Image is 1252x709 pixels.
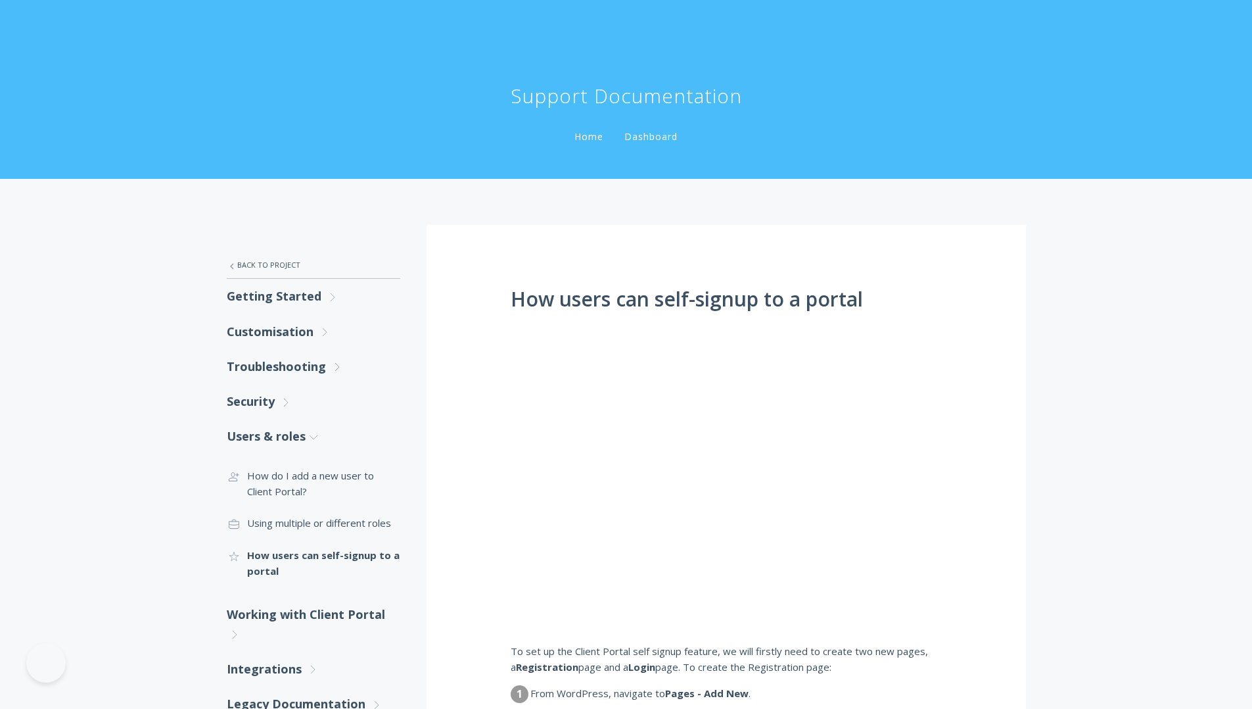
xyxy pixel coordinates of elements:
a: Users & roles [227,419,400,454]
a: How do I add a new user to Client Portal? [227,460,400,508]
a: Getting Started [227,279,400,314]
iframe: Toggle Customer Support [26,643,66,683]
dt: 1 [511,685,528,703]
p: To set up the Client Portal self signup feature, we will firstly need to create two new pages, a ... [511,643,942,675]
a: Working with Client Portal [227,597,400,652]
h1: Support Documentation [511,83,742,109]
a: How users can self-signup to a portal [227,539,400,587]
a: Dashboard [622,130,680,143]
strong: Login [628,660,655,673]
a: Back to Project [227,251,400,279]
strong: Registration [516,660,578,673]
a: Using multiple or different roles [227,507,400,539]
a: Integrations [227,652,400,687]
a: Customisation [227,314,400,349]
a: Home [572,130,606,143]
a: Troubleshooting [227,349,400,384]
a: Security [227,384,400,419]
strong: Pages - Add New [665,687,749,700]
h1: How users can self-signup to a portal [511,288,942,310]
iframe: [CP] Self Signup Tutorial [511,320,942,633]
